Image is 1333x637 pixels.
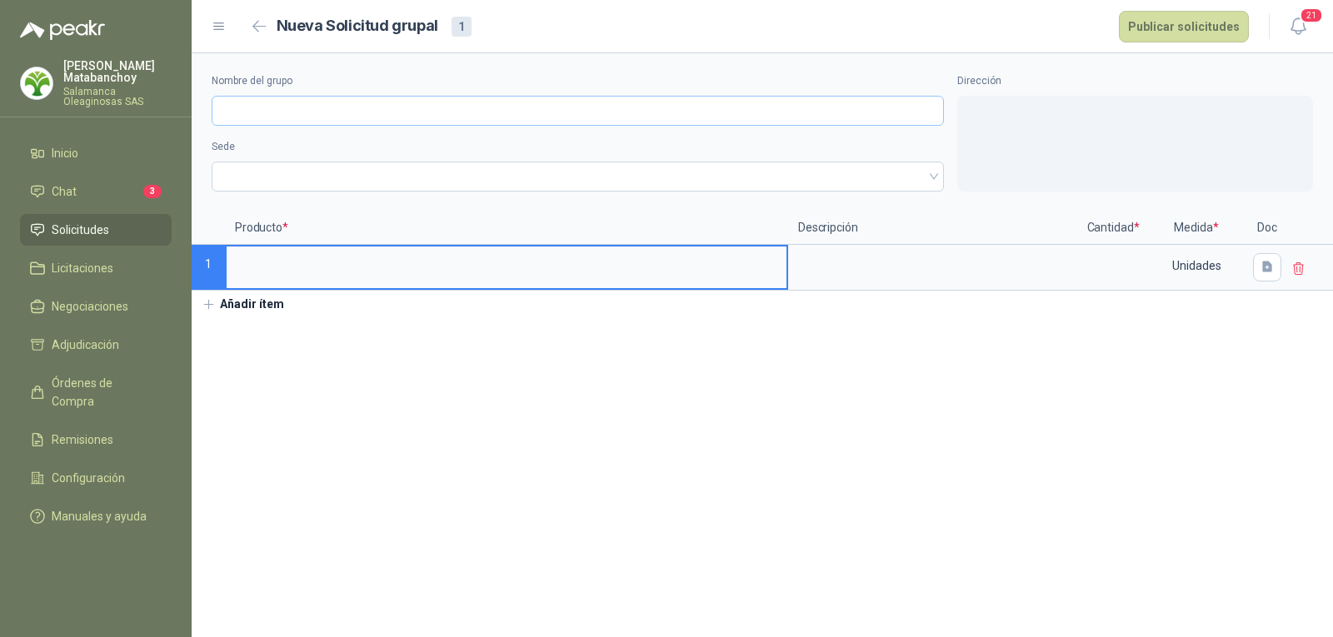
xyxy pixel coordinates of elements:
[788,212,1080,245] p: Descripción
[52,430,113,449] span: Remisiones
[225,212,788,245] p: Producto
[1300,7,1323,23] span: 21
[20,462,172,494] a: Configuración
[63,87,172,107] p: Salamanca Oleaginosas SAS
[1246,212,1288,245] p: Doc
[52,259,113,277] span: Licitaciones
[452,17,472,37] div: 1
[20,137,172,169] a: Inicio
[1080,212,1146,245] p: Cantidad
[52,297,128,316] span: Negociaciones
[52,336,119,354] span: Adjudicación
[20,329,172,361] a: Adjudicación
[20,214,172,246] a: Solicitudes
[20,291,172,322] a: Negociaciones
[20,500,172,532] a: Manuales y ayuda
[20,367,172,417] a: Órdenes de Compra
[20,252,172,284] a: Licitaciones
[52,507,147,525] span: Manuales y ayuda
[20,20,105,40] img: Logo peakr
[52,374,156,411] span: Órdenes de Compra
[192,245,225,291] p: 1
[1283,12,1313,42] button: 21
[143,185,162,198] span: 3
[21,67,52,99] img: Company Logo
[20,424,172,455] a: Remisiones
[52,144,78,162] span: Inicio
[277,14,438,38] h2: Nueva Solicitud grupal
[63,60,172,83] p: [PERSON_NAME] Matabanchoy
[212,139,944,155] label: Sede
[1119,11,1249,42] button: Publicar solicitudes
[1146,212,1246,245] p: Medida
[1148,246,1245,285] div: Unidades
[212,73,944,89] label: Nombre del grupo
[957,73,1313,89] label: Dirección
[52,221,109,239] span: Solicitudes
[192,291,294,319] button: Añadir ítem
[52,469,125,487] span: Configuración
[52,182,77,201] span: Chat
[20,176,172,207] a: Chat3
